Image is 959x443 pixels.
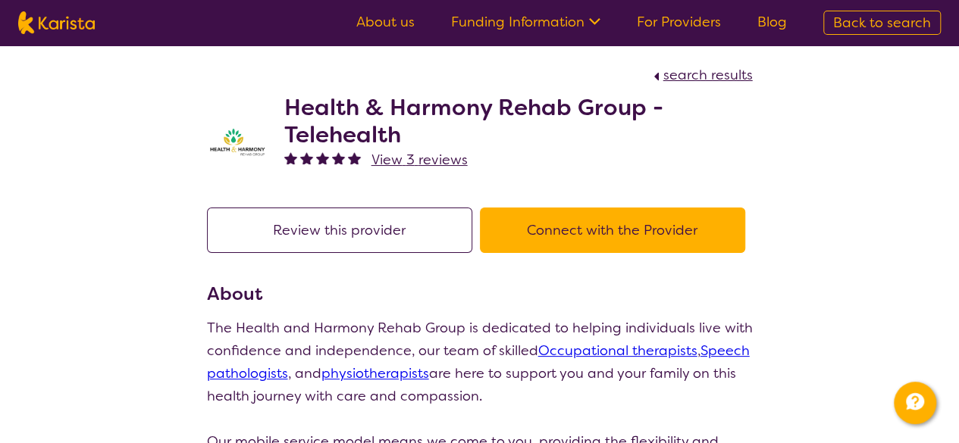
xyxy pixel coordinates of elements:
[332,151,345,164] img: fullstar
[894,382,936,424] button: Channel Menu
[650,66,753,84] a: search results
[300,151,313,164] img: fullstar
[207,280,753,307] h3: About
[823,11,941,35] a: Back to search
[538,342,697,360] a: Occupational therapists
[757,13,787,31] a: Blog
[637,13,721,31] a: For Providers
[371,148,468,171] a: View 3 reviews
[18,11,95,34] img: Karista logo
[316,151,329,164] img: fullstar
[356,13,415,31] a: About us
[207,221,480,239] a: Review this provider
[207,126,268,157] img: ztak9tblhgtrn1fit8ap.png
[348,151,361,164] img: fullstar
[284,94,753,148] h2: Health & Harmony Rehab Group - Telehealth
[321,364,429,382] a: physiotherapists
[284,151,297,164] img: fullstar
[833,14,931,32] span: Back to search
[207,317,753,407] p: The Health and Harmony Rehab Group is dedicated to helping individuals live with confidence and i...
[371,151,468,169] span: View 3 reviews
[480,207,745,253] button: Connect with the Provider
[207,207,472,253] button: Review this provider
[663,66,753,84] span: search results
[480,221,753,239] a: Connect with the Provider
[451,13,600,31] a: Funding Information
